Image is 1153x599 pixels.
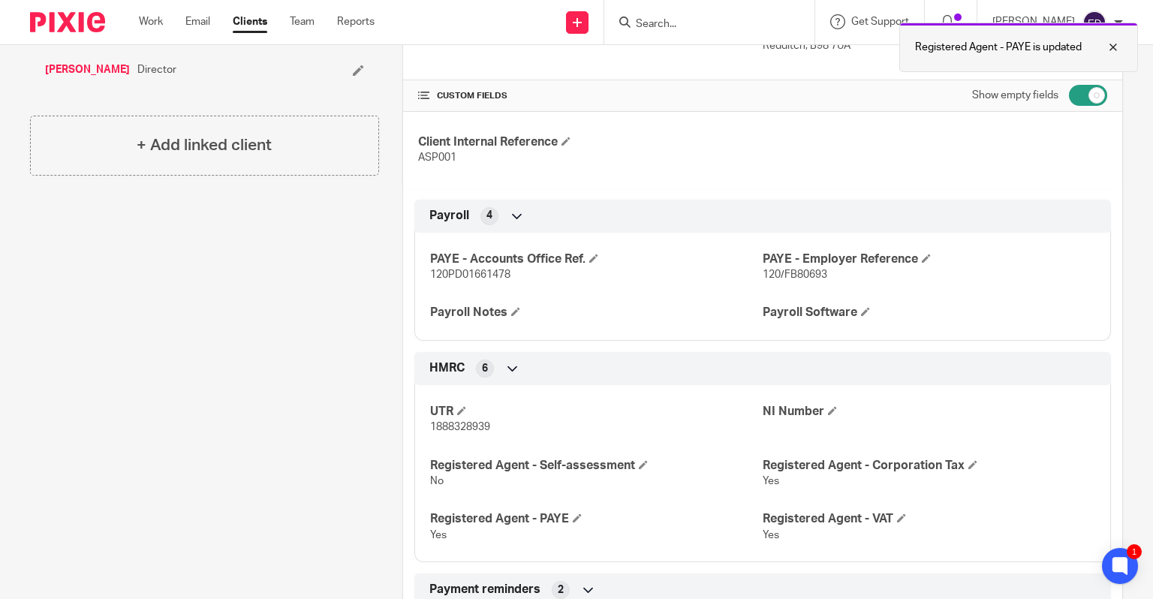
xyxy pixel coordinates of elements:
span: 4 [486,208,492,223]
a: Reports [337,14,375,29]
h4: Payroll Software [763,305,1095,321]
h4: PAYE - Employer Reference [763,251,1095,267]
a: [PERSON_NAME] [45,62,130,77]
h4: Payroll Notes [430,305,763,321]
span: 120/FB80693 [763,269,827,280]
a: Email [185,14,210,29]
span: ASP001 [418,152,456,163]
p: Registered Agent - PAYE is updated [915,40,1082,55]
span: Payment reminders [429,582,540,597]
span: 120PD01661478 [430,269,510,280]
h4: PAYE - Accounts Office Ref. [430,251,763,267]
img: svg%3E [1082,11,1106,35]
h4: UTR [430,404,763,420]
span: 6 [482,361,488,376]
h4: CUSTOM FIELDS [418,90,763,102]
h4: Client Internal Reference [418,134,763,150]
span: HMRC [429,360,465,376]
a: Work [139,14,163,29]
span: No [430,476,444,486]
span: Payroll [429,208,469,224]
span: Yes [763,476,779,486]
a: Clients [233,14,267,29]
span: 1888328939 [430,422,490,432]
h4: Registered Agent - Self-assessment [430,458,763,474]
img: Pixie [30,12,105,32]
span: 2 [558,582,564,597]
div: 1 [1127,544,1142,559]
h4: Registered Agent - PAYE [430,511,763,527]
span: Yes [430,530,447,540]
a: Team [290,14,315,29]
h4: NI Number [763,404,1095,420]
span: Yes [763,530,779,540]
span: Director [137,62,176,77]
label: Show empty fields [972,88,1058,103]
h4: Registered Agent - Corporation Tax [763,458,1095,474]
h4: + Add linked client [137,134,272,157]
h4: Registered Agent - VAT [763,511,1095,527]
